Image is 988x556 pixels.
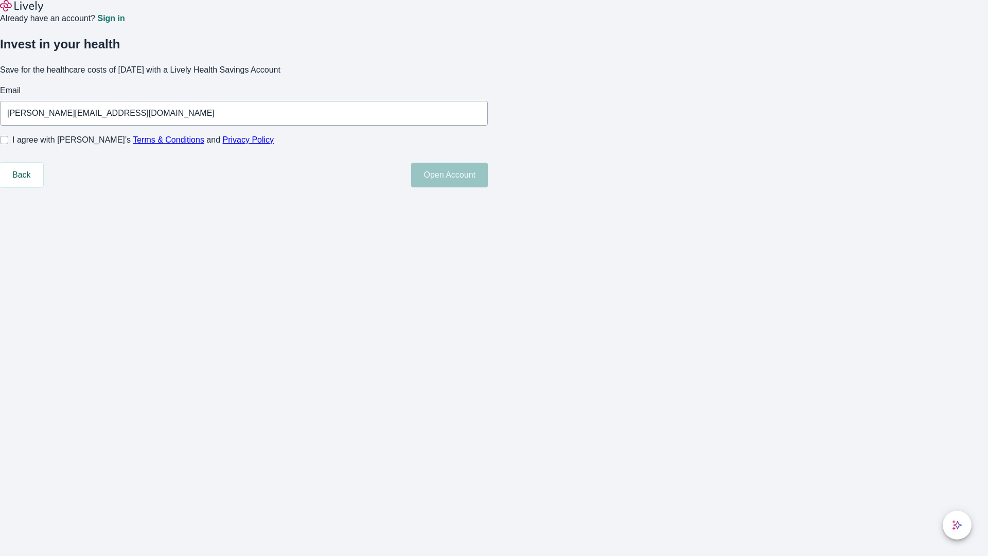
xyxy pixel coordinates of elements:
[12,134,274,146] span: I agree with [PERSON_NAME]’s and
[97,14,125,23] a: Sign in
[223,135,274,144] a: Privacy Policy
[133,135,204,144] a: Terms & Conditions
[943,511,972,540] button: chat
[952,520,962,530] svg: Lively AI Assistant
